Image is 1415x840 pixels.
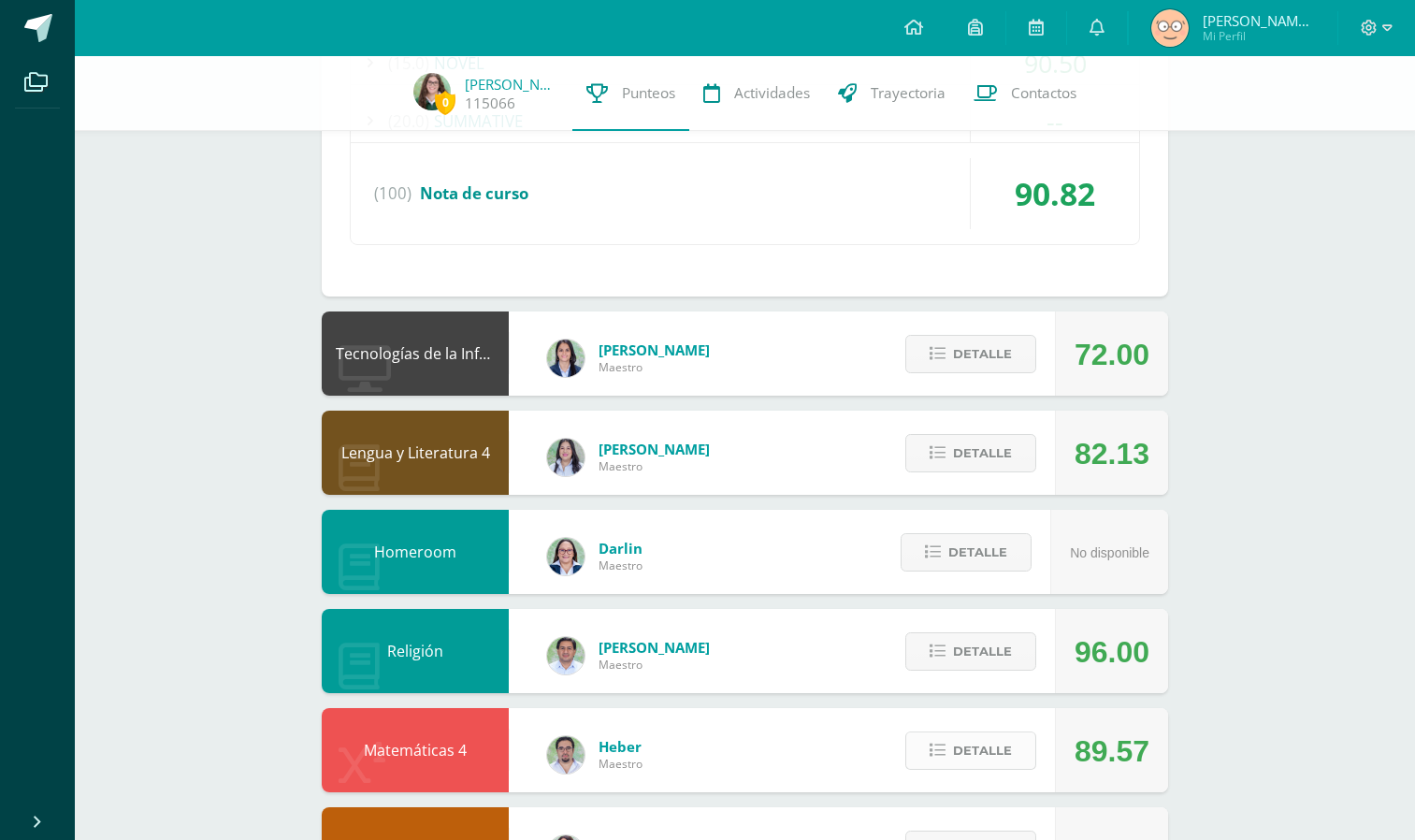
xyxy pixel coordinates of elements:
[547,736,585,774] img: 00229b7027b55c487e096d516d4a36c4.png
[1075,709,1149,793] div: 89.57
[953,733,1012,768] span: Detalle
[599,657,710,673] span: Maestro
[547,538,585,575] img: 571966f00f586896050bf2f129d9ef0a.png
[1011,83,1076,103] span: Contactos
[599,539,643,558] span: Darlin
[435,91,455,114] span: 0
[322,708,509,792] div: Matemáticas 4
[322,411,509,495] div: Lengua y Literatura 4
[960,56,1090,131] a: Contactos
[1075,412,1149,496] div: 82.13
[599,756,643,772] span: Maestro
[599,440,710,458] span: [PERSON_NAME]
[905,335,1036,373] button: Detalle
[1070,545,1149,560] span: No disponible
[547,340,585,377] img: 7489ccb779e23ff9f2c3e89c21f82ed0.png
[953,337,1012,371] span: Detalle
[599,458,710,474] span: Maestro
[413,73,451,110] img: 7a8bb309cd2690a783a0c444a844ac85.png
[547,637,585,674] img: f767cae2d037801592f2ba1a5db71a2a.png
[599,737,643,756] span: Heber
[1075,610,1149,694] div: 96.00
[824,56,960,131] a: Trayectoria
[1075,312,1149,397] div: 72.00
[953,634,1012,669] span: Detalle
[1203,28,1315,44] span: Mi Perfil
[599,558,643,573] span: Maestro
[599,340,710,359] span: [PERSON_NAME]
[322,609,509,693] div: Religión
[905,731,1036,770] button: Detalle
[905,632,1036,671] button: Detalle
[971,158,1139,229] div: 90.82
[322,510,509,594] div: Homeroom
[420,182,528,204] span: Nota de curso
[1151,9,1189,47] img: 6366ed5ed987100471695a0532754633.png
[948,535,1007,570] span: Detalle
[599,638,710,657] span: [PERSON_NAME]
[734,83,810,103] span: Actividades
[547,439,585,476] img: df6a3bad71d85cf97c4a6d1acf904499.png
[689,56,824,131] a: Actividades
[599,359,710,375] span: Maestro
[374,158,412,229] span: (100)
[953,436,1012,471] span: Detalle
[465,75,558,94] a: [PERSON_NAME]
[322,311,509,396] div: Tecnologías de la Información y la Comunicación 4
[901,533,1032,572] button: Detalle
[1203,11,1315,30] span: [PERSON_NAME] de los Angeles
[465,94,515,113] a: 115066
[905,434,1036,472] button: Detalle
[622,83,675,103] span: Punteos
[572,56,689,131] a: Punteos
[871,83,946,103] span: Trayectoria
